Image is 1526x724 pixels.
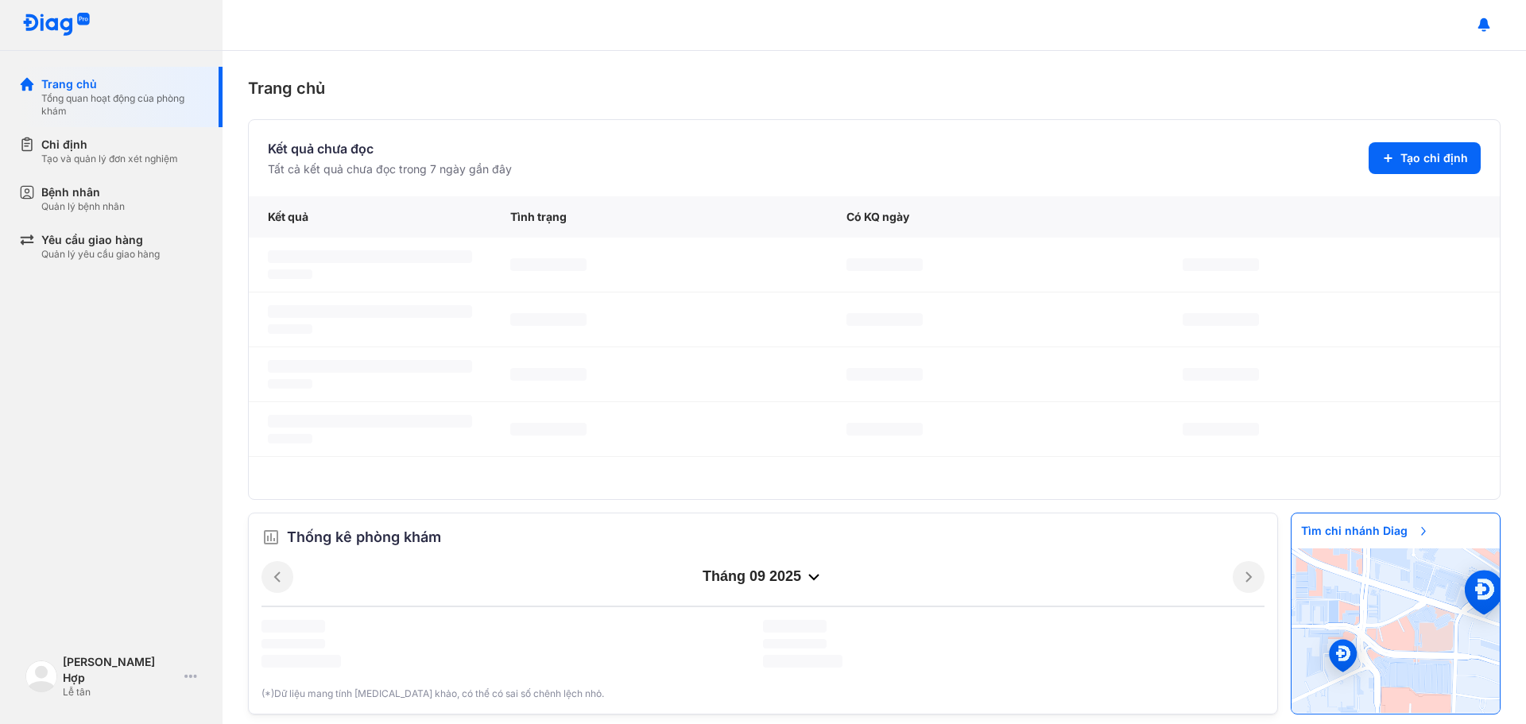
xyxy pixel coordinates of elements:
span: ‌ [510,313,587,326]
button: Tạo chỉ định [1369,142,1481,174]
img: logo [22,13,91,37]
span: Tạo chỉ định [1400,150,1468,166]
span: ‌ [268,250,472,263]
span: ‌ [1183,258,1259,271]
span: ‌ [846,258,923,271]
div: (*)Dữ liệu mang tính [MEDICAL_DATA] khảo, có thể có sai số chênh lệch nhỏ. [261,687,1265,701]
div: Quản lý bệnh nhân [41,200,125,213]
span: ‌ [268,360,472,373]
div: Tình trạng [491,196,827,238]
span: ‌ [763,620,827,633]
span: ‌ [1183,423,1259,436]
span: ‌ [510,258,587,271]
div: Kết quả [249,196,491,238]
span: ‌ [261,639,325,649]
div: Tạo và quản lý đơn xét nghiệm [41,153,178,165]
span: ‌ [268,415,472,428]
div: tháng 09 2025 [293,567,1233,587]
div: Bệnh nhân [41,184,125,200]
span: ‌ [846,313,923,326]
span: ‌ [268,305,472,318]
span: Tìm chi nhánh Diag [1292,513,1439,548]
span: ‌ [261,655,341,668]
span: ‌ [1183,313,1259,326]
div: Yêu cầu giao hàng [41,232,160,248]
span: ‌ [1183,368,1259,381]
span: ‌ [763,655,842,668]
img: order.5a6da16c.svg [261,528,281,547]
span: ‌ [763,639,827,649]
span: ‌ [261,620,325,633]
span: ‌ [846,368,923,381]
span: ‌ [510,368,587,381]
div: [PERSON_NAME] Hợp [63,654,178,686]
span: ‌ [268,379,312,389]
div: Có KQ ngày [827,196,1164,238]
div: Tổng quan hoạt động của phòng khám [41,92,203,118]
div: Tất cả kết quả chưa đọc trong 7 ngày gần đây [268,161,512,177]
div: Chỉ định [41,137,178,153]
div: Quản lý yêu cầu giao hàng [41,248,160,261]
span: ‌ [268,324,312,334]
span: Thống kê phòng khám [287,526,441,548]
div: Trang chủ [248,76,1501,100]
div: Lễ tân [63,686,178,699]
span: ‌ [268,434,312,443]
span: ‌ [268,269,312,279]
div: Trang chủ [41,76,203,92]
div: Kết quả chưa đọc [268,139,512,158]
span: ‌ [846,423,923,436]
img: logo [25,660,57,692]
span: ‌ [510,423,587,436]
